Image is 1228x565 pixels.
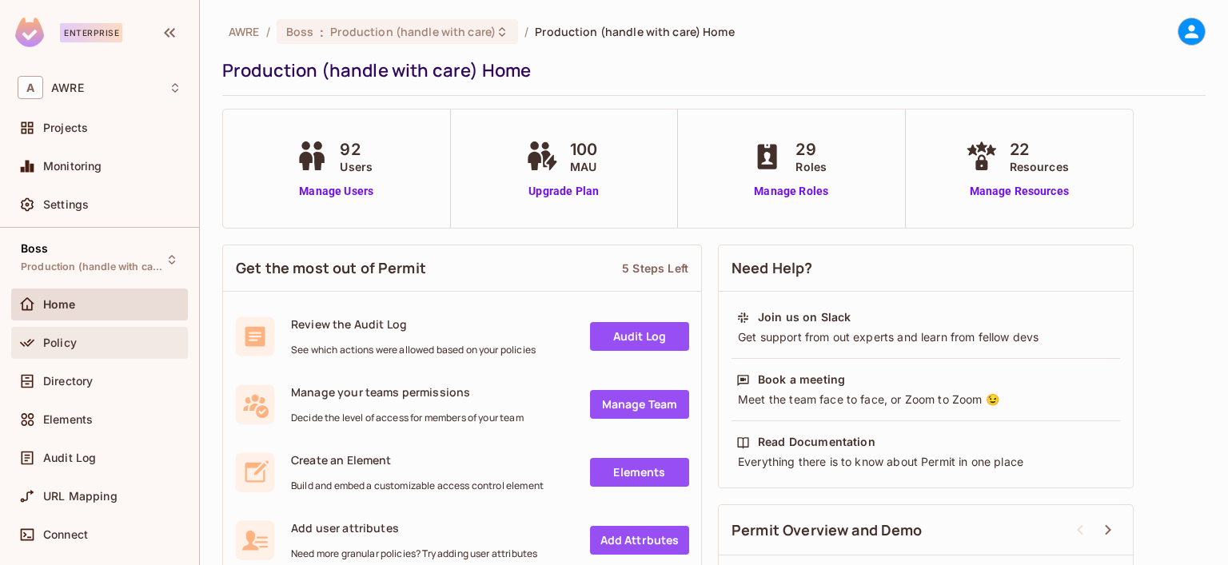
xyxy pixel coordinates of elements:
[291,547,537,560] span: Need more granular policies? Try adding user attributes
[758,434,875,450] div: Read Documentation
[732,520,923,540] span: Permit Overview and Demo
[795,137,827,161] span: 29
[795,158,827,175] span: Roles
[319,26,325,38] span: :
[291,316,536,332] span: Review the Audit Log
[43,198,89,211] span: Settings
[43,160,102,173] span: Monitoring
[732,258,813,278] span: Need Help?
[291,520,537,535] span: Add user attributes
[758,372,845,388] div: Book a meeting
[286,24,314,39] span: Boss
[330,24,496,39] span: Production (handle with care)
[18,76,43,99] span: A
[590,458,689,487] a: Elements
[622,261,688,276] div: 5 Steps Left
[748,183,835,200] a: Manage Roles
[962,183,1077,200] a: Manage Resources
[43,413,93,426] span: Elements
[236,258,426,278] span: Get the most out of Permit
[1010,158,1069,175] span: Resources
[522,183,605,200] a: Upgrade Plan
[340,137,373,161] span: 92
[535,24,734,39] span: Production (handle with care) Home
[291,384,524,400] span: Manage your teams permissions
[266,24,270,39] li: /
[570,137,597,161] span: 100
[229,24,260,39] span: the active workspace
[43,452,96,464] span: Audit Log
[590,390,689,419] a: Manage Team
[51,82,84,94] span: Workspace: AWRE
[590,526,689,555] a: Add Attrbutes
[291,412,524,424] span: Decide the level of access for members of your team
[736,454,1115,470] div: Everything there is to know about Permit in one place
[43,121,88,134] span: Projects
[590,322,689,351] a: Audit Log
[21,261,165,273] span: Production (handle with care)
[1010,137,1069,161] span: 22
[291,344,536,356] span: See which actions were allowed based on your policies
[43,298,76,311] span: Home
[570,158,597,175] span: MAU
[736,329,1115,345] div: Get support from out experts and learn from fellow devs
[758,309,851,325] div: Join us on Slack
[222,58,1198,82] div: Production (handle with care) Home
[43,375,93,388] span: Directory
[21,242,49,255] span: Boss
[43,490,118,503] span: URL Mapping
[524,24,528,39] li: /
[291,452,544,468] span: Create an Element
[60,23,122,42] div: Enterprise
[43,336,77,349] span: Policy
[291,479,544,492] span: Build and embed a customizable access control element
[292,183,381,200] a: Manage Users
[43,528,88,541] span: Connect
[736,392,1115,408] div: Meet the team face to face, or Zoom to Zoom 😉
[340,158,373,175] span: Users
[15,18,44,47] img: SReyMgAAAABJRU5ErkJggg==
